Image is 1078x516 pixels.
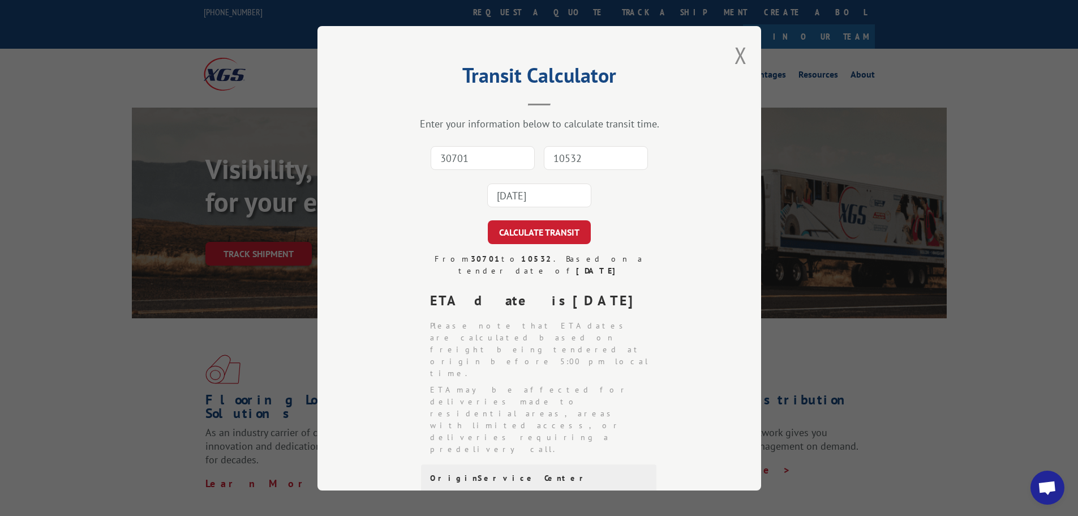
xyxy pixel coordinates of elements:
div: Enter your information below to calculate transit time. [374,117,705,130]
div: Origin Service Center [430,474,647,483]
strong: 30701 [471,254,501,264]
strong: [DATE] [573,292,643,309]
div: ETA date is [430,291,658,311]
strong: 10532 [521,254,553,264]
button: CALCULATE TRANSIT [488,220,591,244]
li: Please note that ETA dates are calculated based on freight being tendered at origin before 5:00 p... [430,320,658,379]
h2: Transit Calculator [374,67,705,89]
input: Tender Date [487,184,591,207]
div: Open chat [1030,471,1064,505]
div: From to . Based on a tender date of [421,253,658,277]
input: Dest. Zip [544,146,648,170]
li: ETA may be affected for deliveries made to residential areas, areas with limited access, or deliv... [430,384,658,455]
strong: [DATE] [575,266,620,276]
input: Origin Zip [431,146,535,170]
button: Close modal [735,40,747,70]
